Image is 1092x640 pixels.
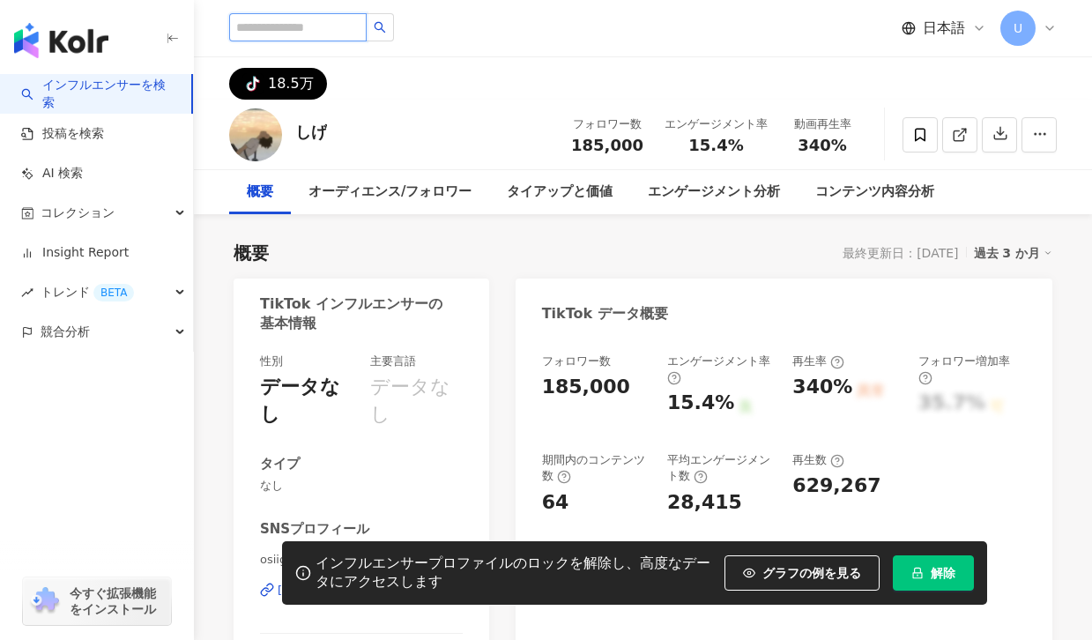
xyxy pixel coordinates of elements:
div: エンゲージメント率 [665,115,768,133]
div: 期間内のコンテンツ数 [542,452,650,484]
div: フォロワー増加率 [918,353,1026,385]
span: 340% [798,137,847,154]
span: グラフの例を見る [762,566,861,580]
a: AI 検索 [21,165,83,182]
div: タイプ [260,455,300,473]
div: TikTok インフルエンサーの基本情報 [260,294,454,334]
span: コレクション [41,193,115,233]
div: データなし [370,374,463,428]
a: searchインフルエンサーを検索 [21,77,177,111]
span: search [374,21,386,33]
button: グラフの例を見る [724,555,880,591]
a: 投稿を検索 [21,125,104,143]
div: 平均エンゲージメント数 [667,452,775,484]
div: 再生率 [792,353,844,369]
div: 64 [542,489,569,517]
span: 競合分析 [41,312,90,352]
img: KOL Avatar [229,108,282,161]
div: 主要言語 [370,353,416,369]
span: トレンド [41,272,134,312]
div: エンゲージメント率 [667,353,775,385]
div: 概要 [247,182,273,203]
div: 概要 [234,241,269,265]
span: rise [21,287,33,299]
div: 最終更新日：[DATE] [843,246,958,260]
a: chrome extension今すぐ拡張機能をインストール [23,577,171,625]
div: コンテンツ内容分析 [815,182,934,203]
div: エンゲージメント分析 [648,182,780,203]
img: chrome extension [28,587,62,615]
button: 解除 [893,555,974,591]
span: lock [911,567,924,579]
div: オーディエンス/フォロワー [308,182,472,203]
span: 解除 [931,566,955,580]
div: 性別 [260,353,283,369]
div: フォロワー数 [571,115,643,133]
div: 629,267 [792,473,880,500]
div: SNSプロフィール [260,520,369,539]
span: U [1014,19,1022,38]
div: 再生数 [792,452,844,468]
span: 185,000 [571,136,643,154]
button: 18.5万 [229,68,327,100]
span: なし [260,478,463,494]
span: 15.4% [688,137,743,154]
div: しげ [295,121,327,143]
div: TikTok データ概要 [542,304,668,324]
div: BETA [93,284,134,301]
img: logo [14,23,108,58]
div: 340% [792,374,852,401]
span: 今すぐ拡張機能をインストール [70,585,166,617]
a: Insight Report [21,244,129,262]
div: フォロワー数 [542,353,611,369]
div: タイアップと価値 [507,182,613,203]
div: 15.4% [667,390,734,417]
div: 185,000 [542,374,630,401]
div: 動画再生率 [789,115,856,133]
div: データなし [260,374,353,428]
div: 28,415 [667,489,742,517]
span: 日本語 [923,19,965,38]
div: 18.5万 [268,71,314,96]
div: 過去 3 か月 [974,242,1053,264]
div: インフルエンサープロファイルのロックを解除し、高度なデータにアクセスします [316,554,716,592]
